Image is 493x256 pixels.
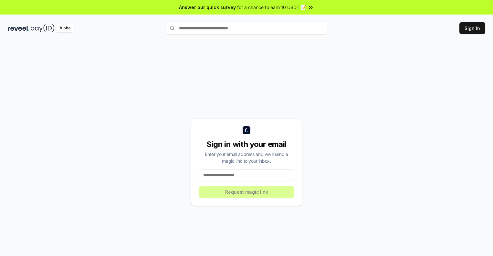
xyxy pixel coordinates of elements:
[199,139,294,149] div: Sign in with your email
[31,24,55,32] img: pay_id
[8,24,29,32] img: reveel_dark
[179,4,236,11] span: Answer our quick survey
[459,22,485,34] button: Sign In
[56,24,74,32] div: Alpha
[243,126,250,134] img: logo_small
[237,4,306,11] span: for a chance to earn 10 USDT 📝
[199,151,294,164] div: Enter your email address and we’ll send a magic link to your inbox.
